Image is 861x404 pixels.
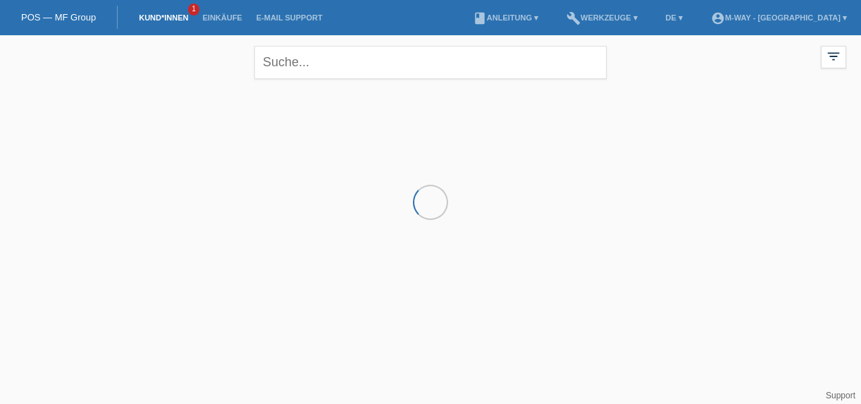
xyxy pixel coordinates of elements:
[826,391,855,400] a: Support
[254,46,607,79] input: Suche...
[249,13,330,22] a: E-Mail Support
[711,11,725,25] i: account_circle
[473,11,487,25] i: book
[132,13,195,22] a: Kund*innen
[826,49,841,64] i: filter_list
[466,13,545,22] a: bookAnleitung ▾
[195,13,249,22] a: Einkäufe
[704,13,854,22] a: account_circlem-way - [GEOGRAPHIC_DATA] ▾
[559,13,645,22] a: buildWerkzeuge ▾
[21,12,96,23] a: POS — MF Group
[566,11,581,25] i: build
[659,13,690,22] a: DE ▾
[188,4,199,16] span: 1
